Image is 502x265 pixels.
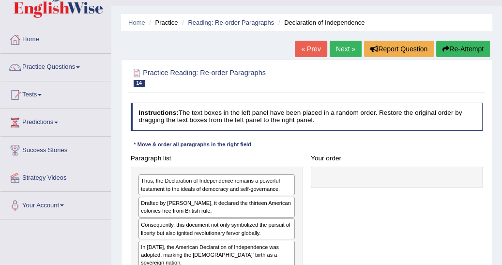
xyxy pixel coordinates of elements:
[131,103,483,130] h4: The text boxes in the left panel have been placed in a random order. Restore the original order b...
[330,41,362,57] a: Next »
[0,164,111,188] a: Strategy Videos
[134,80,145,87] span: 14
[0,109,111,133] a: Predictions
[131,141,255,149] div: * Move & order all paragraphs in the right field
[0,137,111,161] a: Success Stories
[131,155,303,162] h4: Paragraph list
[295,41,327,57] a: « Prev
[138,109,178,116] b: Instructions:
[0,26,111,50] a: Home
[188,19,274,26] a: Reading: Re-order Paragraphs
[138,218,295,239] div: Consequently, this document not only symbolized the pursuit of liberty but also ignited revolutio...
[276,18,365,27] li: Declaration of Independence
[311,155,483,162] h4: Your order
[436,41,490,57] button: Re-Attempt
[364,41,434,57] button: Report Question
[0,81,111,106] a: Tests
[138,197,295,218] div: Drafted by [PERSON_NAME], it declared the thirteen American colonies free from British rule.
[131,67,349,87] h2: Practice Reading: Re-order Paragraphs
[138,174,295,195] div: Thus, the Declaration of Independence remains a powerful testament to the ideals of democracy and...
[0,54,111,78] a: Practice Questions
[128,19,145,26] a: Home
[147,18,178,27] li: Practice
[0,192,111,216] a: Your Account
